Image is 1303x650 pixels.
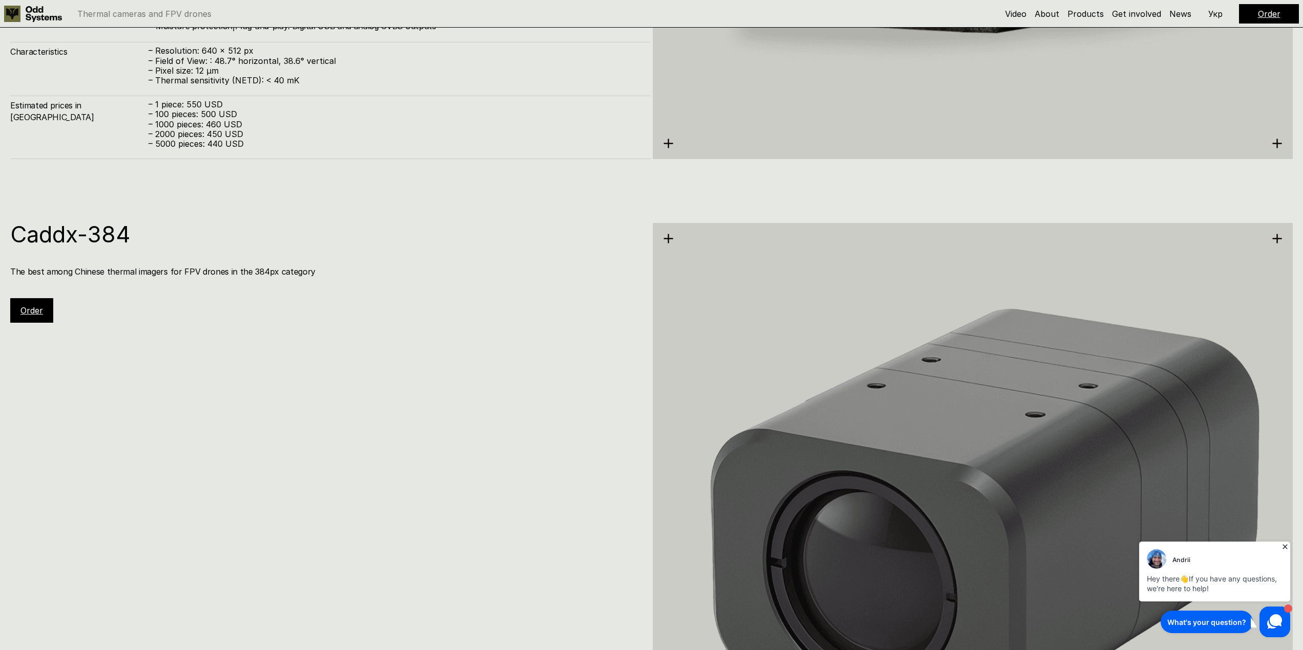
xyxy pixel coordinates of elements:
a: Get involved [1112,9,1161,19]
p: – Field of View: : 48.7° horizontal, 38.6° vertical [148,56,640,66]
p: – Resolution: 640 x 512 px [148,46,640,56]
p: – 5000 pieces: 440 USD [148,139,640,149]
p: Thermal cameras and FPV drones [77,10,211,18]
p: – Thermal sensitivity (NETD): < 40 mK [148,76,640,85]
p: – 1000 pieces: 460 USD [148,120,640,129]
a: About [1035,9,1059,19]
a: Products [1067,9,1104,19]
p: – 100 pieces: 500 USD [148,109,640,119]
a: Order [1258,9,1280,19]
p: Укр [1208,10,1223,18]
p: – Pixel size: 12 µm [148,66,640,76]
h4: Estimated prices in [GEOGRAPHIC_DATA] [10,100,148,123]
iframe: HelpCrunch [1137,539,1293,640]
h4: Characteristics [10,46,148,57]
h4: The best among Chinese thermal imagers for FPV drones in the 384px category [10,266,640,277]
p: – 1 piece: 550 USD [148,100,640,109]
h1: Caddx-384 [10,223,640,245]
p: – 2000 pieces: 450 USD [148,129,640,139]
a: News [1169,9,1191,19]
a: Order [20,305,43,316]
a: Video [1005,9,1027,19]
